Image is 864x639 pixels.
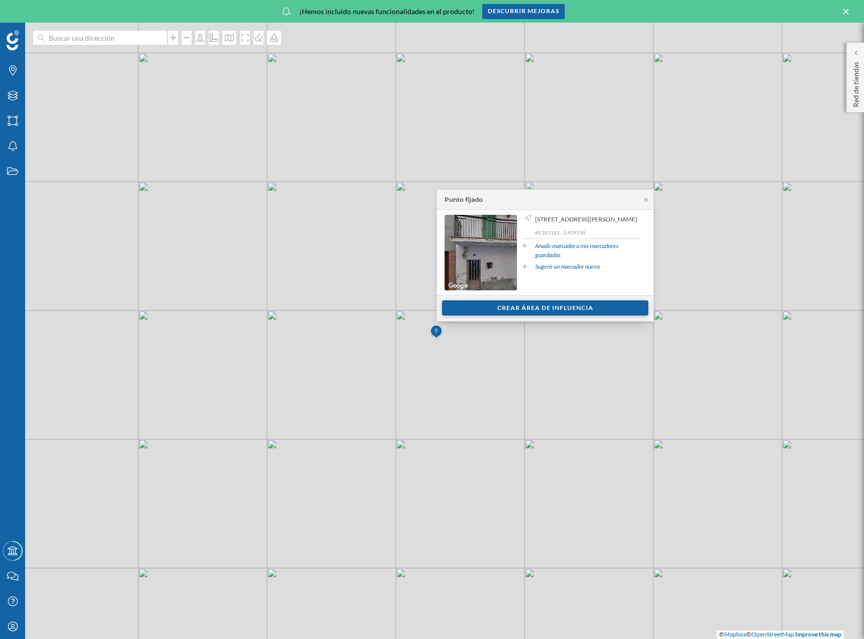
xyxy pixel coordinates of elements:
[851,58,861,107] p: Red de tiendas
[535,229,641,236] p: 40,383183, -3,409538
[535,215,637,224] span: [STREET_ADDRESS][PERSON_NAME]
[445,215,517,290] img: streetview
[20,7,56,16] span: Soporte
[535,242,641,260] a: Añadir marcador a mis marcadores guardados
[430,322,443,342] img: Marker
[751,630,794,638] a: OpenStreetMap
[535,262,600,271] a: Sugerir un marcador nuevo
[795,630,841,638] a: Improve this map
[7,30,19,50] img: Geoblink Logo
[724,630,746,638] a: Mapbox
[445,195,483,204] div: Punto fijado
[299,7,475,17] span: ¡Hemos incluido nuevas funcionalidades en el producto!
[717,630,844,639] div: © ©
